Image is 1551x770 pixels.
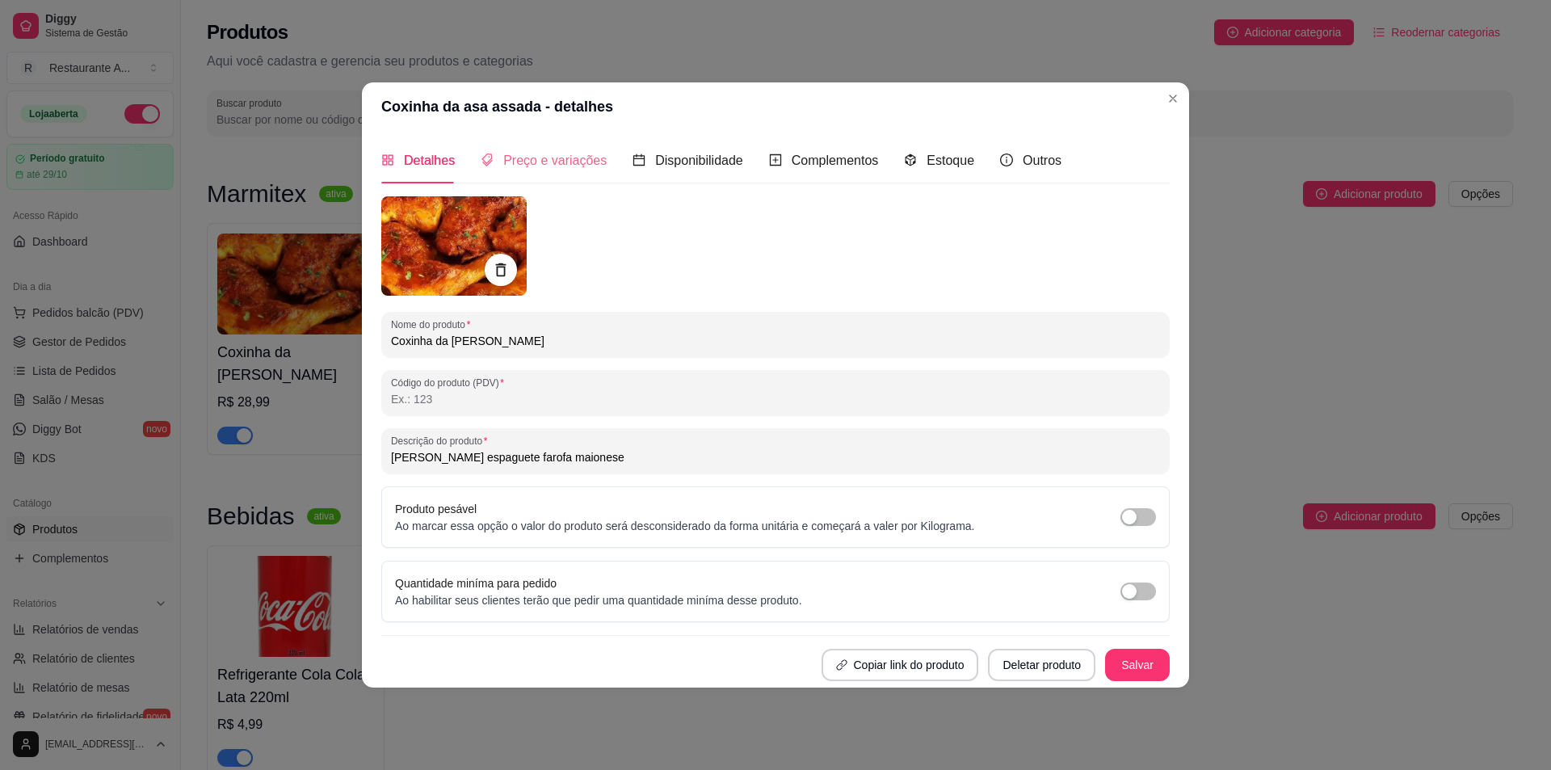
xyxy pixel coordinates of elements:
button: Close [1160,86,1186,112]
header: Coxinha da asa assada - detalhes [362,82,1189,131]
span: Detalhes [404,154,455,167]
input: Código do produto (PDV) [391,391,1160,407]
input: Nome do produto [391,333,1160,349]
label: Nome do produto [391,318,476,331]
p: Ao habilitar seus clientes terão que pedir uma quantidade miníma desse produto. [395,592,802,608]
button: Deletar produto [988,649,1095,681]
input: Descrição do produto [391,449,1160,465]
span: calendar [633,154,645,166]
label: Código do produto (PDV) [391,376,510,389]
span: plus-square [769,154,782,166]
label: Produto pesável [395,503,477,515]
label: Quantidade miníma para pedido [395,577,557,590]
span: info-circle [1000,154,1013,166]
button: Salvar [1105,649,1170,681]
span: tags [481,154,494,166]
span: Complementos [792,154,879,167]
span: Preço e variações [503,154,607,167]
button: Copiar link do produto [822,649,979,681]
span: Disponibilidade [655,154,743,167]
span: code-sandbox [904,154,917,166]
label: Descrição do produto [391,434,493,448]
span: Estoque [927,154,974,167]
img: produto [381,196,527,297]
span: appstore [381,154,394,166]
p: Ao marcar essa opção o valor do produto será desconsiderado da forma unitária e começará a valer ... [395,518,975,534]
span: Outros [1023,154,1061,167]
